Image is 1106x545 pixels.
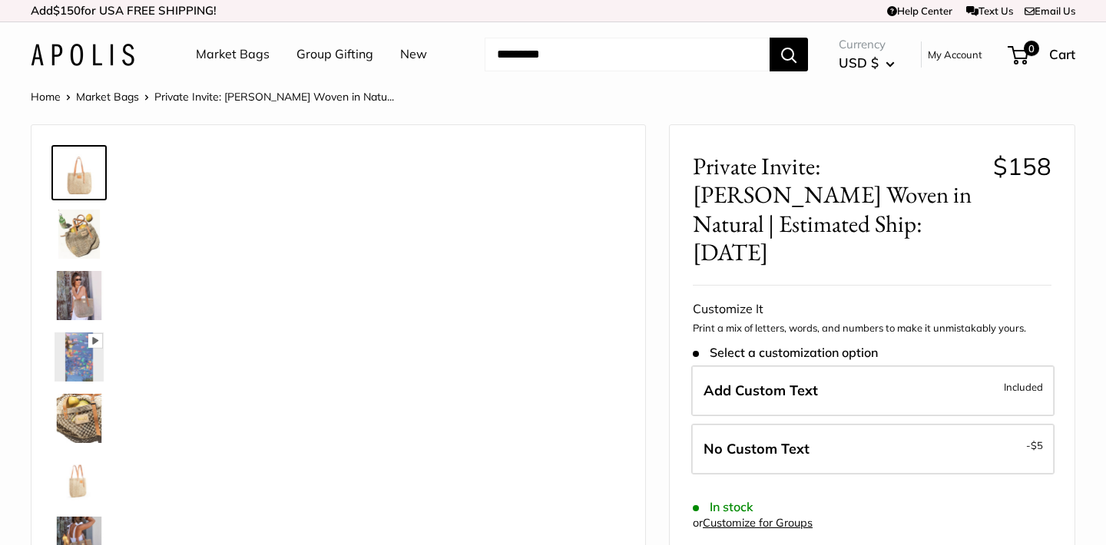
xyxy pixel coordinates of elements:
[703,516,813,530] a: Customize for Groups
[928,45,982,64] a: My Account
[31,87,394,107] nav: Breadcrumb
[1004,378,1043,396] span: Included
[51,452,107,507] a: Private Invite: Mercado Woven in Natural | Estimated Ship: Oct. 12th
[693,500,753,514] span: In stock
[691,365,1055,416] label: Add Custom Text
[693,321,1051,336] p: Print a mix of letters, words, and numbers to make it unmistakably yours.
[51,391,107,446] a: Private Invite: Mercado Woven in Natural | Estimated Ship: Oct. 12th
[693,513,813,533] div: or
[1031,439,1043,451] span: $5
[55,332,104,381] img: Private Invite: Mercado Woven in Natural | Estimated Ship: Oct. 12th
[691,424,1055,474] label: Leave Blank
[55,210,104,259] img: Private Invite: Mercado Woven in Natural | Estimated Ship: Oct. 12th
[296,43,373,66] a: Group Gifting
[485,38,770,71] input: Search...
[839,34,895,55] span: Currency
[693,298,1051,321] div: Customize It
[51,268,107,323] a: Private Invite: Mercado Woven in Natural | Estimated Ship: Oct. 12th
[31,44,134,66] img: Apolis
[839,51,895,75] button: USD $
[51,145,107,200] a: Private Invite: Mercado Woven in Natural | Estimated Ship: Oct. 12th
[196,43,270,66] a: Market Bags
[693,345,878,360] span: Select a customization option
[53,3,81,18] span: $150
[966,5,1013,17] a: Text Us
[887,5,952,17] a: Help Center
[1024,41,1039,56] span: 0
[1025,5,1075,17] a: Email Us
[154,90,394,104] span: Private Invite: [PERSON_NAME] Woven in Natu...
[770,38,808,71] button: Search
[993,151,1051,181] span: $158
[400,43,427,66] a: New
[55,394,104,443] img: Private Invite: Mercado Woven in Natural | Estimated Ship: Oct. 12th
[55,271,104,320] img: Private Invite: Mercado Woven in Natural | Estimated Ship: Oct. 12th
[31,90,61,104] a: Home
[693,152,982,266] span: Private Invite: [PERSON_NAME] Woven in Natural | Estimated Ship: [DATE]
[839,54,879,71] span: USD $
[55,148,104,197] img: Private Invite: Mercado Woven in Natural | Estimated Ship: Oct. 12th
[51,329,107,385] a: Private Invite: Mercado Woven in Natural | Estimated Ship: Oct. 12th
[1009,42,1075,67] a: 0 Cart
[76,90,139,104] a: Market Bags
[51,206,107,262] a: Private Invite: Mercado Woven in Natural | Estimated Ship: Oct. 12th
[704,381,818,399] span: Add Custom Text
[1049,46,1075,62] span: Cart
[55,455,104,504] img: Private Invite: Mercado Woven in Natural | Estimated Ship: Oct. 12th
[704,440,810,457] span: No Custom Text
[1026,436,1043,454] span: -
